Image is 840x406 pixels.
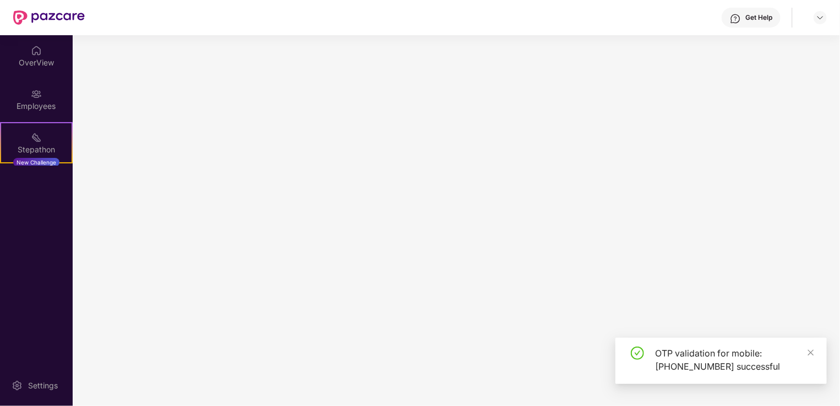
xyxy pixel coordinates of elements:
div: New Challenge [13,158,59,167]
img: svg+xml;base64,PHN2ZyB4bWxucz0iaHR0cDovL3d3dy53My5vcmcvMjAwMC9zdmciIHdpZHRoPSIyMSIgaGVpZ2h0PSIyMC... [31,132,42,143]
div: OTP validation for mobile: [PHONE_NUMBER] successful [655,347,814,373]
img: svg+xml;base64,PHN2ZyBpZD0iU2V0dGluZy0yMHgyMCIgeG1sbnM9Imh0dHA6Ly93d3cudzMub3JnLzIwMDAvc3ZnIiB3aW... [12,380,23,391]
img: svg+xml;base64,PHN2ZyBpZD0iRW1wbG95ZWVzIiB4bWxucz0iaHR0cDovL3d3dy53My5vcmcvMjAwMC9zdmciIHdpZHRoPS... [31,89,42,100]
div: Get Help [745,13,772,22]
div: Settings [25,380,61,391]
img: svg+xml;base64,PHN2ZyBpZD0iSGVscC0zMngzMiIgeG1sbnM9Imh0dHA6Ly93d3cudzMub3JnLzIwMDAvc3ZnIiB3aWR0aD... [730,13,741,24]
img: svg+xml;base64,PHN2ZyBpZD0iRHJvcGRvd24tMzJ4MzIiIHhtbG5zPSJodHRwOi8vd3d3LnczLm9yZy8yMDAwL3N2ZyIgd2... [816,13,825,22]
img: New Pazcare Logo [13,10,85,25]
span: close [807,349,815,356]
img: svg+xml;base64,PHN2ZyBpZD0iSG9tZSIgeG1sbnM9Imh0dHA6Ly93d3cudzMub3JnLzIwMDAvc3ZnIiB3aWR0aD0iMjAiIG... [31,45,42,56]
span: check-circle [631,347,644,360]
div: Stepathon [1,144,72,155]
